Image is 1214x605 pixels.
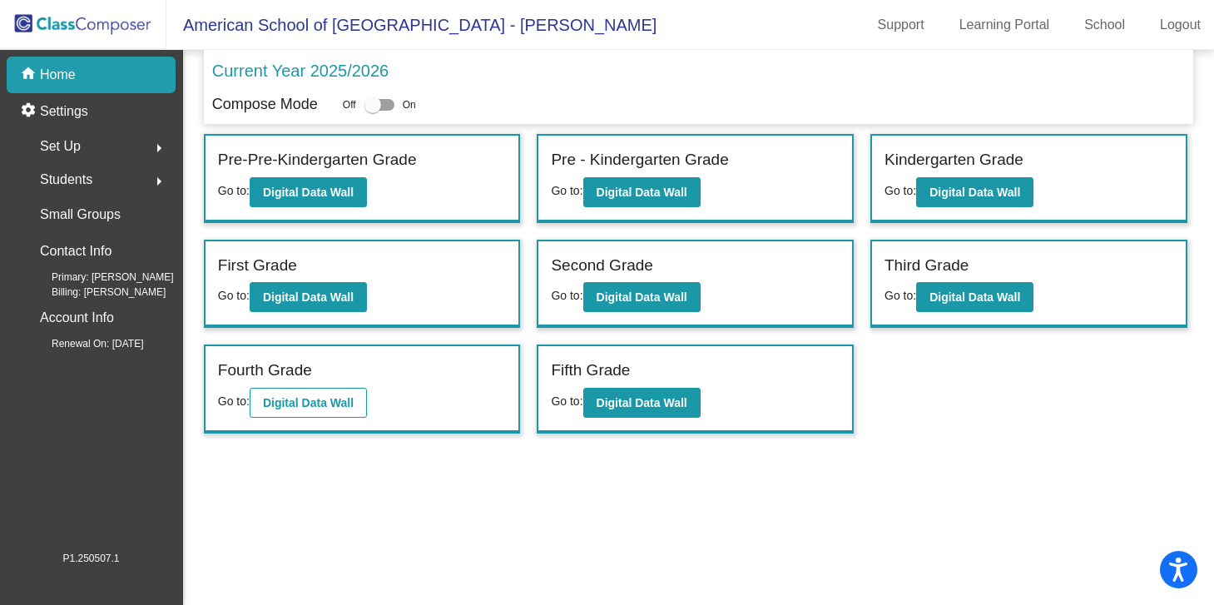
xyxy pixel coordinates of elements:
span: Renewal On: [DATE] [25,336,143,351]
p: Small Groups [40,203,121,226]
span: On [403,97,416,112]
button: Digital Data Wall [250,282,367,312]
b: Digital Data Wall [263,186,354,199]
mat-icon: settings [20,102,40,121]
mat-icon: arrow_right [149,138,169,158]
span: Go to: [551,394,582,408]
a: School [1071,12,1138,38]
b: Digital Data Wall [597,186,687,199]
span: Go to: [884,289,916,302]
a: Learning Portal [946,12,1063,38]
b: Digital Data Wall [929,186,1020,199]
button: Digital Data Wall [250,177,367,207]
span: Go to: [551,289,582,302]
button: Digital Data Wall [250,388,367,418]
label: Kindergarten Grade [884,148,1023,172]
p: Settings [40,102,88,121]
mat-icon: home [20,65,40,85]
label: Second Grade [551,254,653,278]
button: Digital Data Wall [583,177,701,207]
b: Digital Data Wall [929,290,1020,304]
label: Pre-Pre-Kindergarten Grade [218,148,417,172]
span: Students [40,168,92,191]
button: Digital Data Wall [916,282,1033,312]
label: Fifth Grade [551,359,630,383]
label: First Grade [218,254,297,278]
span: Go to: [551,184,582,197]
button: Digital Data Wall [583,282,701,312]
p: Current Year 2025/2026 [212,58,389,83]
button: Digital Data Wall [916,177,1033,207]
label: Pre - Kindergarten Grade [551,148,728,172]
span: Set Up [40,135,81,158]
b: Digital Data Wall [263,396,354,409]
b: Digital Data Wall [263,290,354,304]
span: Go to: [218,394,250,408]
b: Digital Data Wall [597,396,687,409]
label: Third Grade [884,254,969,278]
p: Account Info [40,306,114,330]
span: Go to: [884,184,916,197]
a: Logout [1147,12,1214,38]
p: Home [40,65,76,85]
p: Contact Info [40,240,111,263]
span: Go to: [218,184,250,197]
p: Compose Mode [212,93,318,116]
span: Primary: [PERSON_NAME] [25,270,174,285]
a: Support [865,12,938,38]
mat-icon: arrow_right [149,171,169,191]
b: Digital Data Wall [597,290,687,304]
span: American School of [GEOGRAPHIC_DATA] - [PERSON_NAME] [166,12,657,38]
span: Go to: [218,289,250,302]
span: Off [343,97,356,112]
span: Billing: [PERSON_NAME] [25,285,166,300]
button: Digital Data Wall [583,388,701,418]
label: Fourth Grade [218,359,312,383]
